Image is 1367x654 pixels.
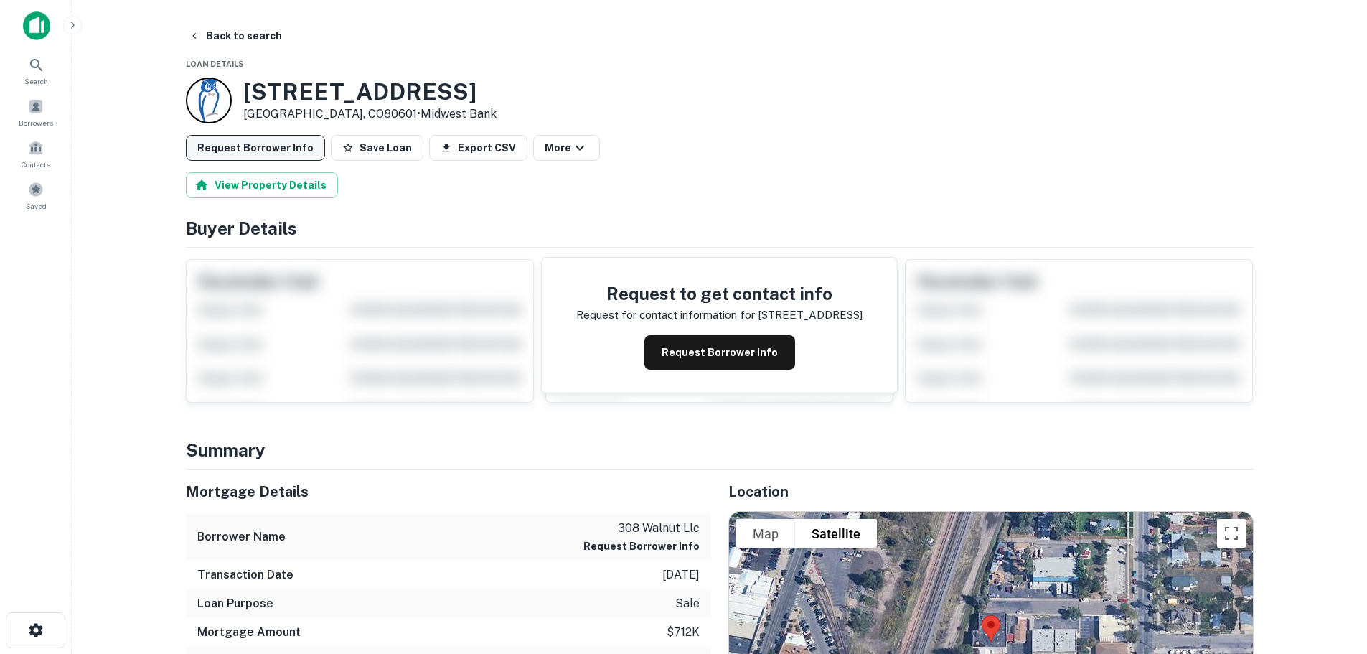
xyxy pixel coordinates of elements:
[183,23,288,49] button: Back to search
[1217,519,1246,548] button: Toggle fullscreen view
[331,135,423,161] button: Save Loan
[197,528,286,546] h6: Borrower Name
[197,595,273,612] h6: Loan Purpose
[186,481,711,503] h5: Mortgage Details
[662,566,700,584] p: [DATE]
[186,215,1254,241] h4: Buyer Details
[4,51,67,90] a: Search
[667,624,700,641] p: $712k
[24,75,48,87] span: Search
[533,135,600,161] button: More
[576,281,863,307] h4: Request to get contact info
[675,595,700,612] p: sale
[197,624,301,641] h6: Mortgage Amount
[576,307,755,324] p: Request for contact information for
[23,11,50,40] img: capitalize-icon.png
[186,135,325,161] button: Request Borrower Info
[583,538,700,555] button: Request Borrower Info
[19,117,53,129] span: Borrowers
[421,107,497,121] a: Midwest Bank
[4,134,67,173] a: Contacts
[4,176,67,215] a: Saved
[186,60,244,68] span: Loan Details
[728,481,1254,503] h5: Location
[22,159,50,170] span: Contacts
[429,135,527,161] button: Export CSV
[243,78,497,106] h3: [STREET_ADDRESS]
[26,200,47,212] span: Saved
[736,519,795,548] button: Show street map
[1295,539,1367,608] iframe: Chat Widget
[644,335,795,370] button: Request Borrower Info
[197,566,293,584] h6: Transaction Date
[4,93,67,131] a: Borrowers
[795,519,877,548] button: Show satellite imagery
[186,437,1254,463] h4: Summary
[583,520,700,537] p: 308 walnut llc
[186,172,338,198] button: View Property Details
[243,106,497,123] p: [GEOGRAPHIC_DATA], CO80601 •
[758,307,863,324] p: [STREET_ADDRESS]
